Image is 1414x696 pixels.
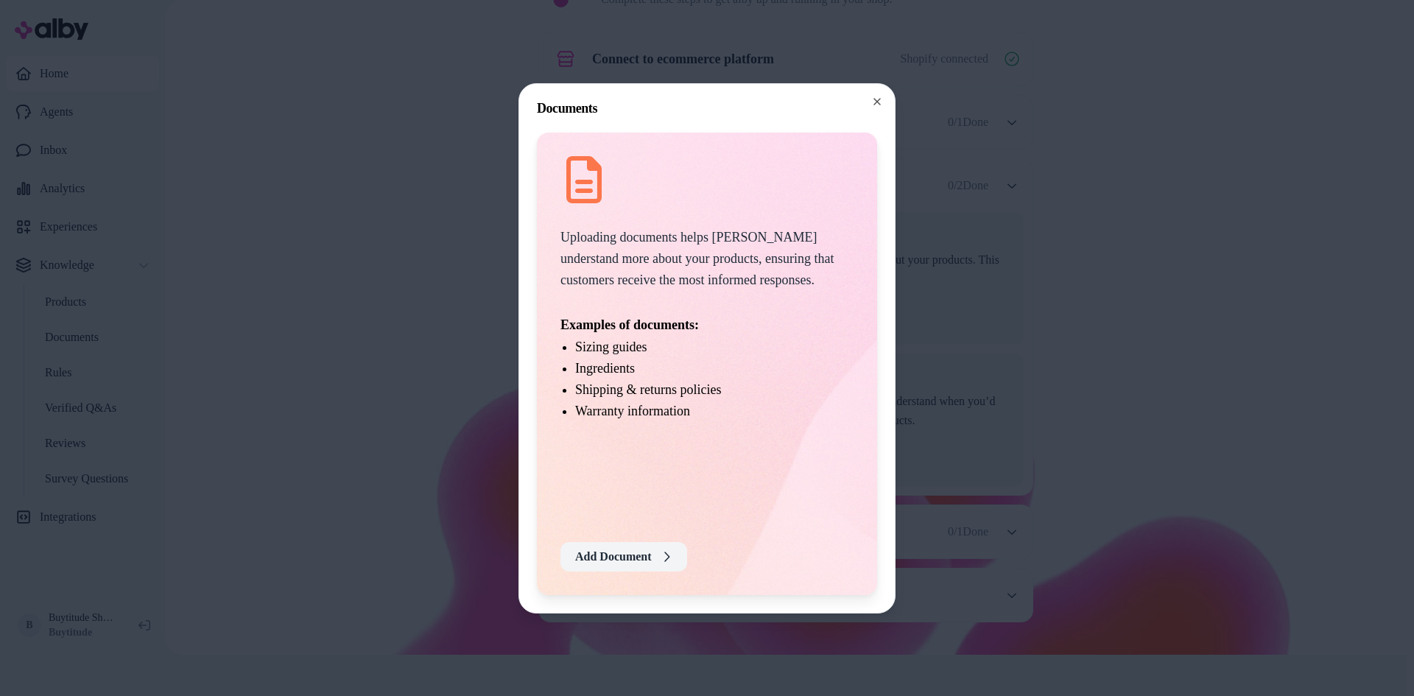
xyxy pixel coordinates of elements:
h2: Documents [537,102,877,115]
p: Examples of documents: [560,314,854,336]
button: Add Document [560,542,687,572]
li: Warranty information [575,401,854,422]
li: Ingredients [575,358,854,379]
li: Shipping & returns policies [575,379,854,401]
li: Sizing guides [575,337,854,358]
p: Uploading documents helps [PERSON_NAME] understand more about your products, ensuring that custom... [560,227,854,292]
